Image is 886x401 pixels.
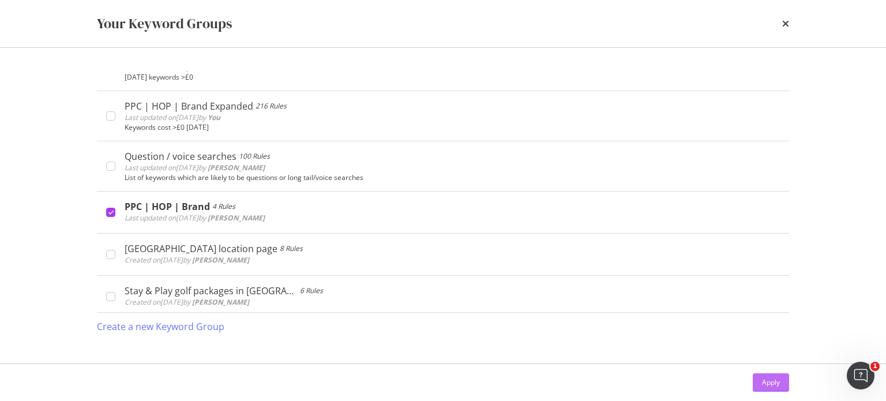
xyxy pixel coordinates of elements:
[256,100,287,112] div: 216 Rules
[125,163,265,173] span: Last updated on [DATE] by
[125,297,249,307] span: Created on [DATE] by
[125,243,277,254] div: [GEOGRAPHIC_DATA] location page
[192,297,249,307] b: [PERSON_NAME]
[208,113,220,122] b: You
[125,151,236,162] div: Question / voice searches
[125,213,265,223] span: Last updated on [DATE] by
[870,362,880,371] span: 1
[192,255,249,265] b: [PERSON_NAME]
[300,285,323,297] div: 6 Rules
[847,362,874,389] iframe: Intercom live chat
[753,373,789,392] button: Apply
[125,123,780,132] div: Keywords cost >£0 [DATE]
[125,285,298,297] div: Stay & Play golf packages in [GEOGRAPHIC_DATA] - Holiday types tracking
[97,313,224,340] button: Create a new Keyword Group
[762,377,780,387] div: Apply
[125,174,780,182] div: List of keywords which are likely to be questions or long tail/voice searches
[208,163,265,173] b: [PERSON_NAME]
[125,113,220,122] span: Last updated on [DATE] by
[125,201,210,212] div: PPC | HOP | Brand
[239,151,270,162] div: 100 Rules
[212,201,235,212] div: 4 Rules
[97,320,224,333] div: Create a new Keyword Group
[125,73,780,81] div: [DATE] keywords >£0
[782,14,789,33] div: times
[97,14,232,33] div: Your Keyword Groups
[208,213,265,223] b: [PERSON_NAME]
[125,100,253,112] div: PPC | HOP | Brand Expanded
[280,243,303,254] div: 8 Rules
[125,255,249,265] span: Created on [DATE] by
